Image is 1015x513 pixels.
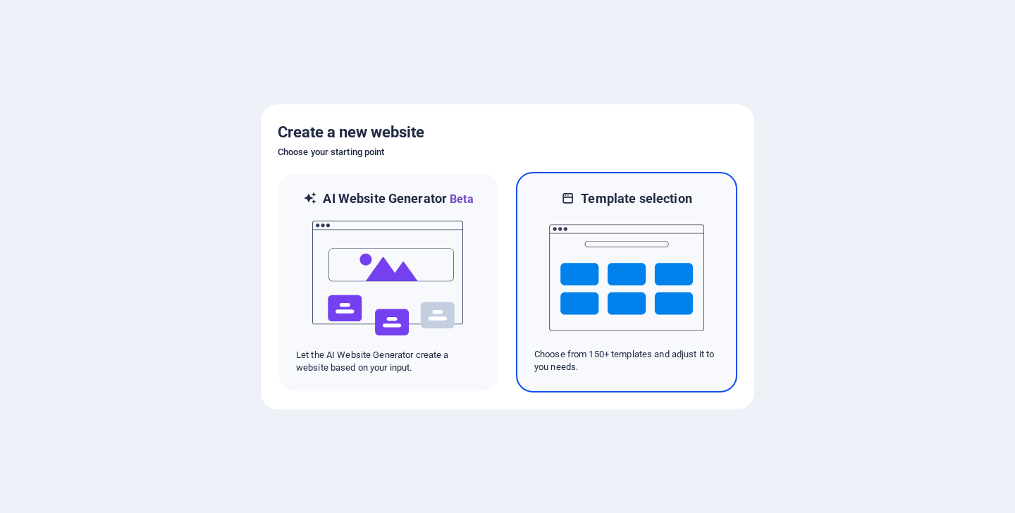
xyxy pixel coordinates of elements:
h5: Create a new website [278,121,737,144]
p: Choose from 150+ templates and adjust it to you needs. [534,348,719,373]
div: Template selectionChoose from 150+ templates and adjust it to you needs. [516,172,737,393]
h6: AI Website Generator [323,190,473,208]
span: Beta [447,192,474,206]
img: ai [311,208,466,349]
div: AI Website GeneratorBetaaiLet the AI Website Generator create a website based on your input. [278,172,499,393]
h6: Choose your starting point [278,144,737,161]
p: Let the AI Website Generator create a website based on your input. [296,349,481,374]
h6: Template selection [581,190,691,207]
